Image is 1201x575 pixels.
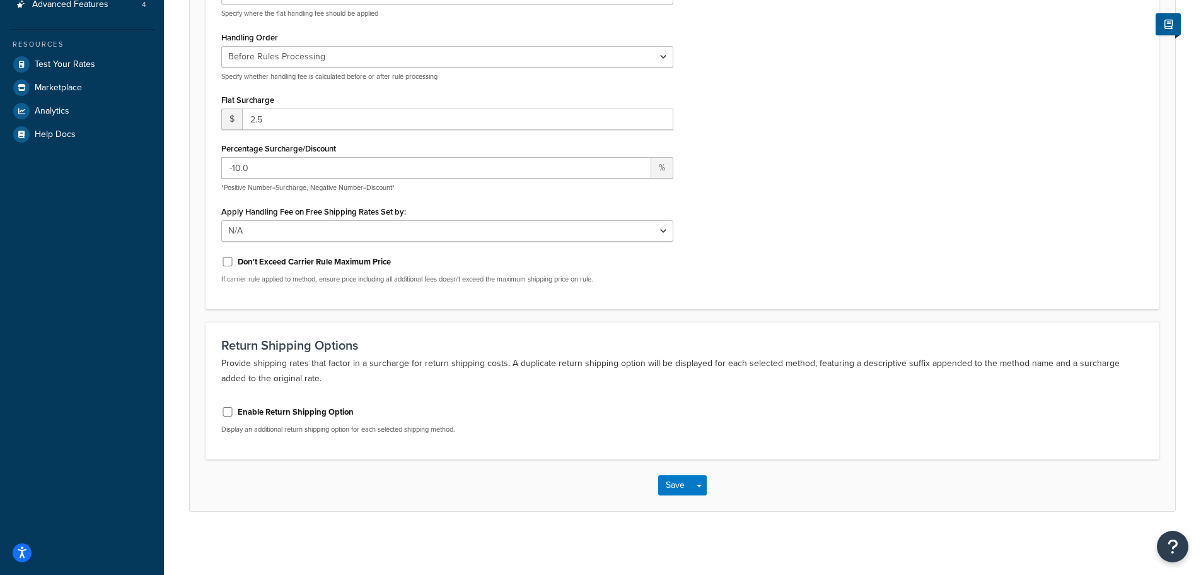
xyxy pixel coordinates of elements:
span: Help Docs [35,129,76,140]
h3: Return Shipping Options [221,338,1144,352]
a: Test Your Rates [9,53,154,76]
p: Display an additional return shipping option for each selected shipping method. [221,425,673,434]
p: If carrier rule applied to method, ensure price including all additional fees doesn't exceed the ... [221,275,673,284]
label: Handling Order [221,33,278,42]
label: Flat Surcharge [221,95,274,105]
span: Analytics [35,106,69,117]
p: Specify where the flat handling fee should be applied [221,9,673,18]
button: Show Help Docs [1156,13,1181,35]
a: Marketplace [9,76,154,99]
p: Provide shipping rates that factor in a surcharge for return shipping costs. A duplicate return s... [221,356,1144,386]
label: Don't Exceed Carrier Rule Maximum Price [238,256,391,268]
label: Apply Handling Fee on Free Shipping Rates Set by: [221,207,406,216]
button: Open Resource Center [1157,531,1188,562]
span: $ [221,109,242,130]
button: Save [658,475,692,495]
span: Test Your Rates [35,59,95,70]
p: Specify whether handling fee is calculated before or after rule processing [221,72,673,81]
a: Analytics [9,100,154,122]
a: Help Docs [9,123,154,146]
label: Enable Return Shipping Option [238,406,354,418]
div: Resources [9,39,154,50]
label: Percentage Surcharge/Discount [221,144,336,153]
span: % [651,157,673,179]
span: Marketplace [35,83,82,93]
p: *Positive Number=Surcharge, Negative Number=Discount* [221,183,673,193]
